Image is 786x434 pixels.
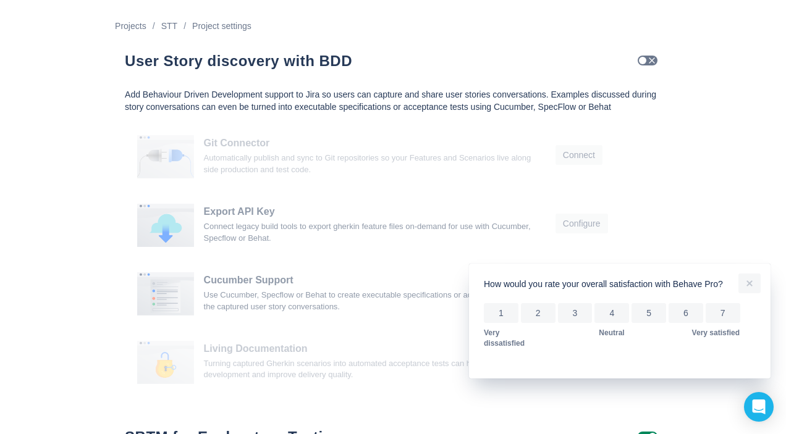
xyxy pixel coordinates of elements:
[742,276,757,291] span: more
[647,56,657,65] span: Check
[137,272,194,315] img: vhH2hqtHqhtfwMUtl0c5csJQQAAAABJRU5ErkJggg==
[204,135,546,151] h3: Git Connector
[161,19,177,33] a: STT
[499,303,504,323] span: 1
[146,19,161,33] div: /
[204,204,546,219] h3: Export API Key
[204,290,546,312] p: Use Cucumber, Specflow or Behat to create executable specifications or acceptance tests from the ...
[556,214,608,233] button: Configure
[125,89,661,114] p: Add Behaviour Driven Development support to Jira so users can capture and share user stories conv...
[137,135,194,178] img: frLO3nNNOywAAAABJRU5ErkJggg==
[192,19,251,33] a: Project settings
[609,303,614,323] span: 4
[558,303,593,323] button: 3
[563,214,601,233] span: Configure
[646,303,651,323] span: 5
[669,303,703,323] button: 6
[177,19,192,33] div: /
[533,328,690,349] span: Neutral
[137,204,194,247] img: 2y333a7zPOGPUgP98Dt6g889MBDDz38N21tVM8cWutFAAAAAElFTkSuQmCC
[125,52,570,70] h1: User Story discovery with BDD
[573,303,578,323] span: 3
[484,328,533,349] span: Very dissatisfied
[115,19,146,33] a: Projects
[204,358,546,381] p: Turning captured Gherkin scenarios into automated acceptance tests can help guide development and...
[594,303,629,323] button: 4
[484,303,518,323] button: 1
[484,278,756,291] p: How would you rate your overall satisfaction with Behave Pro?
[521,303,556,323] button: 2
[204,152,546,175] p: Automatically publish and sync to Git repositories so your Features and Scenarios live along side...
[690,328,740,349] span: Very satisfied
[720,303,725,323] span: 7
[556,145,602,165] button: Connect
[706,303,740,323] button: 7
[632,303,666,323] button: 5
[744,392,774,422] div: Open Intercom Messenger
[683,303,688,323] span: 6
[137,341,194,384] img: e52e3d1eb0d6909af0b0184d9594f73b.png
[204,341,546,356] h3: Living Documentation
[204,221,546,244] p: Connect legacy build tools to export gherkin feature files on-demand for use with Cucumber, Specf...
[204,272,546,288] h3: Cucumber Support
[536,303,541,323] span: 2
[563,145,595,165] span: Connect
